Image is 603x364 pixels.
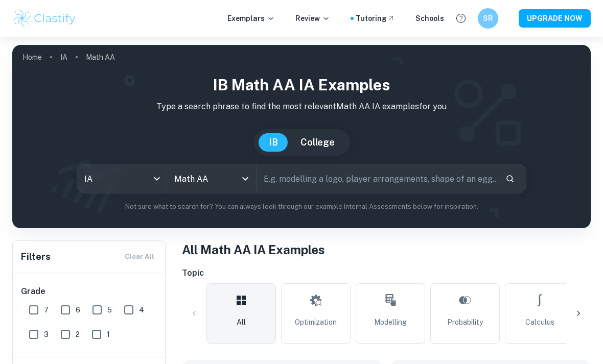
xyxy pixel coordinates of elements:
[76,304,80,316] span: 6
[415,13,444,24] a: Schools
[77,164,167,193] div: IA
[86,52,115,63] p: Math AA
[22,50,42,64] a: Home
[227,13,275,24] p: Exemplars
[21,250,51,264] h6: Filters
[452,10,470,27] button: Help and Feedback
[20,101,583,113] p: Type a search phrase to find the most relevant Math AA IA examples for you
[20,202,583,212] p: Not sure what to search for? You can always look through our example Internal Assessments below f...
[238,172,252,186] button: Open
[525,317,554,328] span: Calculus
[44,304,49,316] span: 7
[139,304,144,316] span: 4
[182,240,591,259] h1: All Math AA IA Examples
[257,164,497,193] input: E.g. modelling a logo, player arrangements, shape of an egg...
[182,267,591,279] h6: Topic
[60,50,67,64] a: IA
[356,13,395,24] a: Tutoring
[107,329,110,340] span: 1
[20,74,583,96] h1: IB Math AA IA examples
[478,8,498,29] button: SR
[12,45,591,228] img: profile cover
[76,329,80,340] span: 2
[290,133,345,152] button: College
[44,329,49,340] span: 3
[259,133,288,152] button: IB
[374,317,407,328] span: Modelling
[501,170,519,187] button: Search
[107,304,112,316] span: 5
[447,317,483,328] span: Probability
[12,8,77,29] img: Clastify logo
[482,13,494,24] h6: SR
[519,9,591,28] button: UPGRADE NOW
[295,317,337,328] span: Optimization
[295,13,330,24] p: Review
[21,285,158,298] h6: Grade
[237,317,246,328] span: All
